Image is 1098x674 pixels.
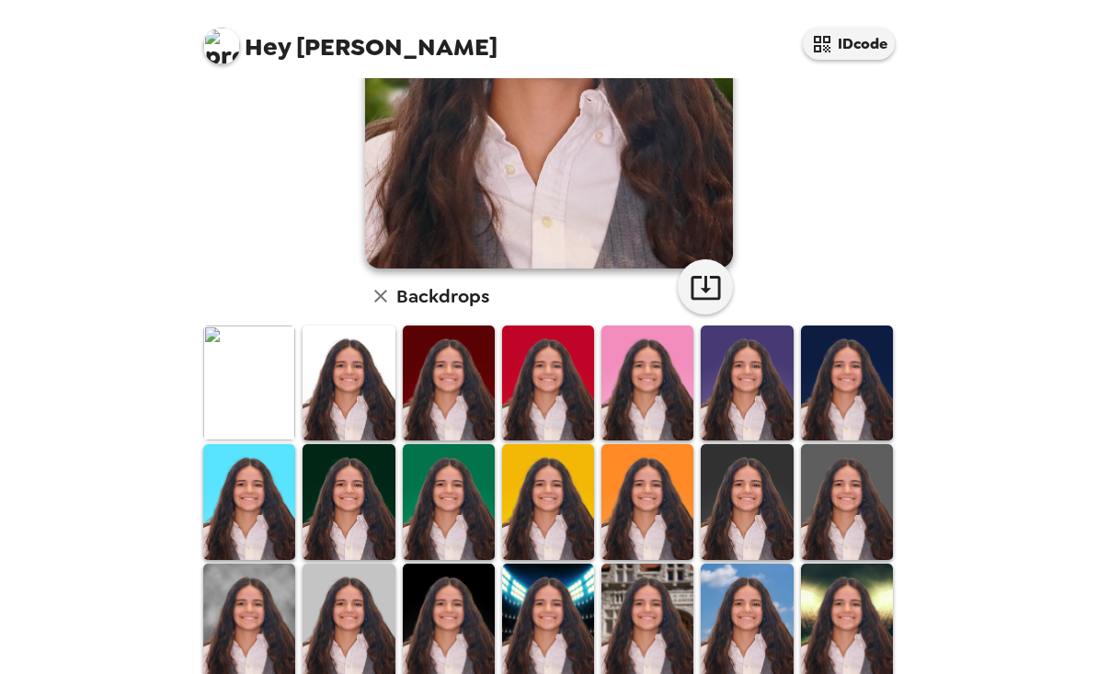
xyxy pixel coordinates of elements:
button: IDcode [803,28,895,60]
img: profile pic [203,28,240,64]
span: [PERSON_NAME] [203,18,498,60]
h6: Backdrops [396,281,489,311]
img: Original [203,326,295,440]
span: Hey [245,30,291,63]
